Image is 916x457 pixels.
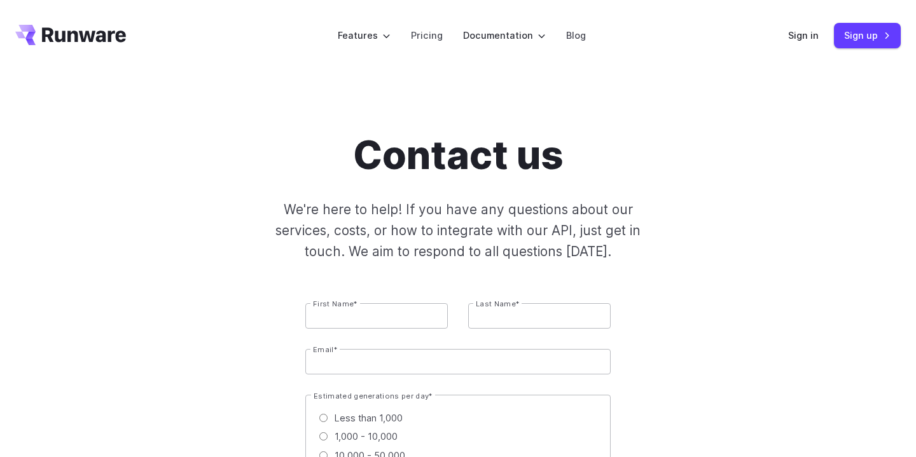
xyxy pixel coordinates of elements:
a: Blog [566,28,586,43]
span: Estimated generations per day [314,392,429,400]
span: Less than 1,000 [335,411,403,425]
label: Features [338,28,391,43]
p: We're here to help! If you have any questions about our services, costs, or how to integrate with... [254,199,662,263]
a: Sign up [834,23,901,48]
span: Last Name [476,299,516,308]
span: Email [313,345,334,354]
a: Sign in [788,28,819,43]
a: Pricing [411,28,443,43]
h1: Contact us [353,132,564,179]
a: Go to / [15,25,126,45]
span: First Name [313,299,354,308]
input: Less than 1,000 [319,414,328,422]
label: Documentation [463,28,546,43]
span: 1,000 - 10,000 [335,429,398,444]
input: 1,000 - 10,000 [319,432,328,440]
